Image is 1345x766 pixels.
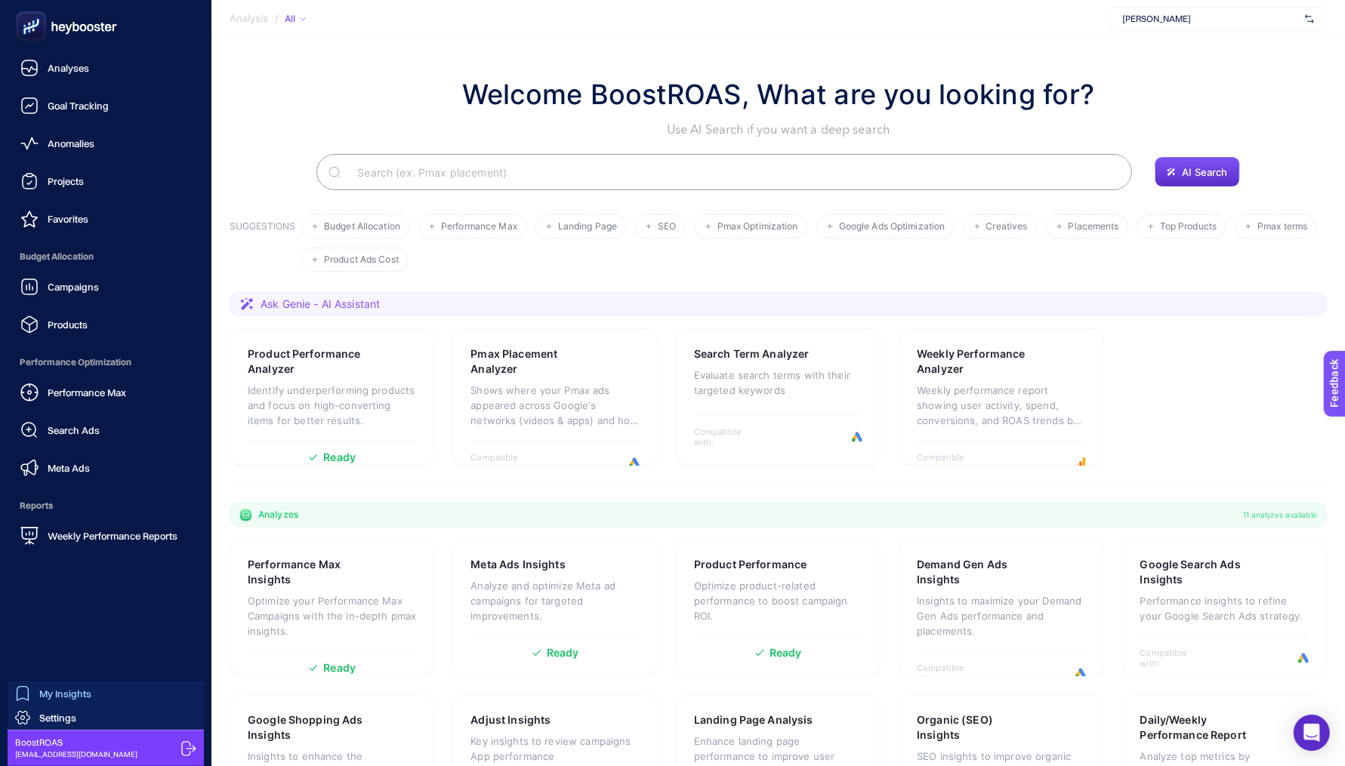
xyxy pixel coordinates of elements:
[345,151,1120,193] input: Search
[1155,157,1239,187] button: AI Search
[470,712,551,728] h3: Adjust Insights
[248,383,416,428] p: Identify underperforming products and focus on high-converting items for better results.
[452,539,657,676] a: Meta Ads InsightsAnalyze and optimize Meta ad campaigns for targeted improvements.Ready
[899,328,1103,466] a: Weekly Performance AnalyzerWeekly performance report showing user activity, spend, conversions, a...
[462,121,1095,139] p: Use AI Search if you want a deep search
[899,539,1103,676] a: Demand Gen Ads InsightsInsights to maximize your Demand Gen Ads performance and placements.Compat...
[452,328,657,466] a: Pmax Placement AnalyzerShows where your Pmax ads appeared across Google's networks (videos & apps...
[15,737,137,749] span: BoostROAS
[275,12,279,24] span: /
[258,509,298,521] span: Analyzes
[658,221,676,232] span: SEO
[261,297,380,312] span: Ask Genie - AI Assistant
[770,648,802,658] span: Ready
[48,318,88,331] span: Products
[547,648,579,658] span: Ready
[917,383,1085,428] p: Weekly performance report showing user activity, spend, conversions, and ROAS trends by week.
[462,74,1095,115] h1: Welcome BoostROAS, What are you looking for?
[1122,539,1327,676] a: Google Search Ads InsightsPerformance insights to refine your Google Search Ads strategy.Compatib...
[1257,221,1307,232] span: Pmax terms
[248,593,416,638] p: Optimize your Performance Max Campaigns with the in-depth pmax insights.
[230,220,295,272] h3: SUGGESTIONS
[694,578,862,623] p: Optimize product-related performance to boost campaign ROI.
[324,221,400,232] span: Budget Allocation
[1140,593,1309,623] p: Performance insights to refine your Google Search Ads strategy.
[48,281,99,293] span: Campaigns
[1243,509,1317,521] span: 11 analyzes available
[230,13,269,25] span: Analysis
[1140,712,1264,743] h3: Daily/Weekly Performance Report
[8,706,204,730] a: Settings
[917,557,1038,587] h3: Demand Gen Ads Insights
[324,254,399,266] span: Product Ads Cost
[12,204,199,234] a: Favorites
[12,491,199,521] span: Reports
[12,128,199,158] a: Anomalies
[48,386,126,398] span: Performance Max
[323,663,356,673] span: Ready
[986,221,1028,232] span: Creatives
[676,539,881,676] a: Product PerformanceOptimize product-related performance to boost campaign ROI.Ready
[839,221,946,232] span: Google Ads Optimization
[39,688,91,700] span: My Insights
[441,221,517,232] span: Performance Max
[12,53,199,83] a: Analyses
[558,221,617,232] span: Landing Page
[917,663,985,684] span: Compatible with:
[48,175,84,187] span: Projects
[12,241,199,272] span: Budget Allocation
[12,377,199,408] a: Performance Max
[248,346,371,377] h3: Product Performance Analyzer
[230,328,434,466] a: Product Performance AnalyzerIdentify underperforming products and focus on high-converting items ...
[694,346,810,361] h3: Search Term Analyzer
[12,453,199,483] a: Meta Ads
[248,557,369,587] h3: Performance Max Insights
[48,213,88,225] span: Favorites
[1305,11,1314,26] img: svg%3e
[470,557,565,572] h3: Meta Ads Insights
[323,452,356,463] span: Ready
[694,368,862,398] p: Evaluate search terms with their targeted keywords
[39,712,76,724] span: Settings
[48,424,100,436] span: Search Ads
[248,712,371,743] h3: Google Shopping Ads Insights
[470,346,592,377] h3: Pmax Placement Analyzer
[12,91,199,121] a: Goal Tracking
[1140,557,1263,587] h3: Google Search Ads Insights
[1122,13,1299,25] span: [PERSON_NAME]
[48,137,94,149] span: Anomalies
[1182,166,1227,178] span: AI Search
[48,530,177,542] span: Weekly Performance Reports
[470,452,538,473] span: Compatible with:
[1160,221,1217,232] span: Top Products
[12,166,199,196] a: Projects
[230,539,434,676] a: Performance Max InsightsOptimize your Performance Max Campaigns with the in-depth pmax insights.R...
[694,426,762,448] span: Compatible with:
[917,593,1085,638] p: Insights to maximize your Demand Gen Ads performance and placements.
[917,452,985,473] span: Compatible with:
[917,346,1040,377] h3: Weekly Performance Analyzer
[12,309,199,340] a: Products
[917,712,1038,743] h3: Organic (SEO) Insights
[12,272,199,302] a: Campaigns
[12,347,199,377] span: Performance Optimization
[1294,715,1330,751] div: Open Intercom Messenger
[676,328,881,466] a: Search Term AnalyzerEvaluate search terms with their targeted keywordsCompatible with:
[1140,648,1208,669] span: Compatible with:
[48,462,90,474] span: Meta Ads
[694,712,813,728] h3: Landing Page Analysis
[717,221,798,232] span: Pmax Optimization
[48,100,109,112] span: Goal Tracking
[470,734,639,764] p: Key insights to review campaigns App performance
[12,415,199,445] a: Search Ads
[12,521,199,551] a: Weekly Performance Reports
[48,62,89,74] span: Analyses
[470,578,639,623] p: Analyze and optimize Meta ad campaigns for targeted improvements.
[285,13,306,25] div: All
[15,749,137,760] span: [EMAIL_ADDRESS][DOMAIN_NAME]
[9,5,57,17] span: Feedback
[1069,221,1119,232] span: Placements
[694,557,807,572] h3: Product Performance
[8,681,204,706] a: My Insights
[470,383,639,428] p: Shows where your Pmax ads appeared across Google's networks (videos & apps) and how each placemen...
